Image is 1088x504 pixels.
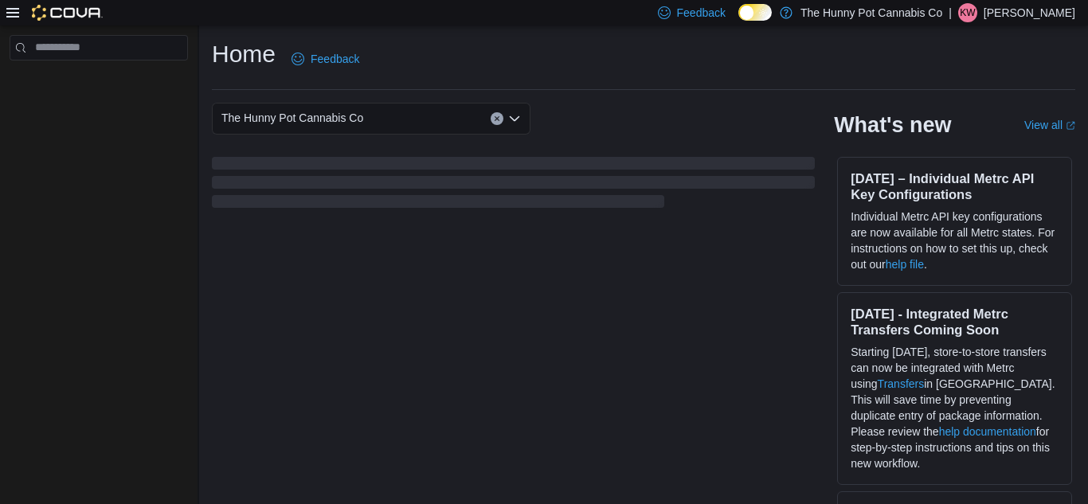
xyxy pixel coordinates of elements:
[851,209,1059,272] p: Individual Metrc API key configurations are now available for all Metrc states. For instructions ...
[886,258,924,271] a: help file
[851,344,1059,471] p: Starting [DATE], store-to-store transfers can now be integrated with Metrc using in [GEOGRAPHIC_D...
[738,21,739,21] span: Dark Mode
[851,170,1059,202] h3: [DATE] – Individual Metrc API Key Configurations
[949,3,952,22] p: |
[32,5,103,21] img: Cova
[958,3,977,22] div: Kali Wehlann
[10,64,188,102] nav: Complex example
[939,425,1036,438] a: help documentation
[212,38,276,70] h1: Home
[1066,121,1075,131] svg: External link
[960,3,975,22] span: KW
[1024,119,1075,131] a: View allExternal link
[800,3,942,22] p: The Hunny Pot Cannabis Co
[677,5,726,21] span: Feedback
[851,306,1059,338] h3: [DATE] - Integrated Metrc Transfers Coming Soon
[221,108,363,127] span: The Hunny Pot Cannabis Co
[878,377,925,390] a: Transfers
[491,112,503,125] button: Clear input
[834,112,951,138] h2: What's new
[984,3,1075,22] p: [PERSON_NAME]
[212,160,815,211] span: Loading
[508,112,521,125] button: Open list of options
[738,4,772,21] input: Dark Mode
[285,43,366,75] a: Feedback
[311,51,359,67] span: Feedback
